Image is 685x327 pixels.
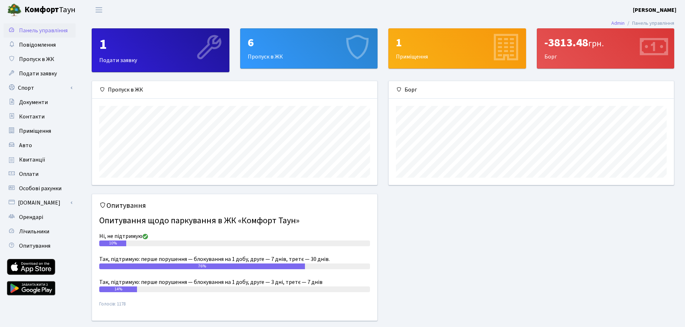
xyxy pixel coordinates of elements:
div: 1 [396,36,519,50]
a: Спорт [4,81,76,95]
a: 1Подати заявку [92,28,229,72]
a: Подати заявку [4,66,76,81]
a: Лічильники [4,224,76,239]
span: Пропуск в ЖК [19,55,54,63]
div: Так, підтримую: перше порушення — блокування на 1 добу, друге — 3 дні, третє — 7 днів [99,278,370,286]
div: 76% [99,263,305,269]
a: [DOMAIN_NAME] [4,196,76,210]
div: 6 [248,36,370,50]
a: 6Пропуск в ЖК [240,28,378,69]
a: [PERSON_NAME] [633,6,676,14]
span: Оплати [19,170,38,178]
a: Особові рахунки [4,181,76,196]
a: Авто [4,138,76,153]
b: Комфорт [24,4,59,15]
span: Квитанції [19,156,45,164]
span: Контакти [19,113,45,121]
div: Так, підтримую: перше порушення — блокування на 1 добу, друге — 7 днів, третє — 30 днів. [99,255,370,263]
span: Авто [19,141,32,149]
span: Особові рахунки [19,184,61,192]
a: Приміщення [4,124,76,138]
span: Панель управління [19,27,68,34]
a: Контакти [4,109,76,124]
nav: breadcrumb [600,16,685,31]
div: Приміщення [389,29,526,68]
h5: Опитування [99,201,370,210]
a: Оплати [4,167,76,181]
a: Документи [4,95,76,109]
a: 1Приміщення [388,28,526,69]
span: Приміщення [19,127,51,135]
span: грн. [588,37,604,50]
span: Документи [19,98,48,106]
h4: Опитування щодо паркування в ЖК «Комфорт Таун» [99,213,370,229]
span: Опитування [19,242,50,250]
a: Квитанції [4,153,76,167]
span: Орендарі [19,213,43,221]
a: Пропуск в ЖК [4,52,76,66]
a: Повідомлення [4,38,76,52]
div: Подати заявку [92,29,229,72]
div: -3813.48 [544,36,667,50]
div: 14% [99,286,137,292]
a: Орендарі [4,210,76,224]
span: Лічильники [19,228,49,235]
span: Подати заявку [19,70,57,78]
span: Повідомлення [19,41,56,49]
div: Ні, не підтримую [99,232,370,240]
img: logo.png [7,3,22,17]
div: Борг [389,81,674,99]
div: Пропуск в ЖК [241,29,378,68]
small: Голосів: 1178 [99,301,370,313]
a: Панель управління [4,23,76,38]
span: Таун [24,4,76,16]
li: Панель управління [625,19,674,27]
div: Пропуск в ЖК [92,81,377,99]
a: Admin [611,19,625,27]
div: Борг [537,29,674,68]
div: 1 [99,36,222,53]
button: Переключити навігацію [90,4,108,16]
div: 10% [99,240,126,246]
a: Опитування [4,239,76,253]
